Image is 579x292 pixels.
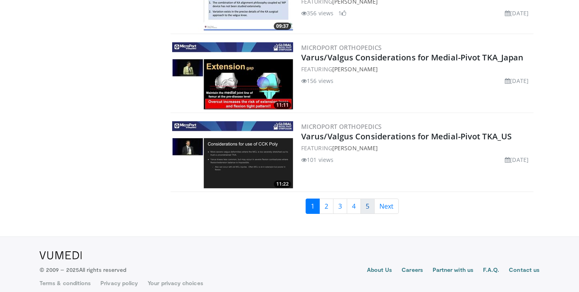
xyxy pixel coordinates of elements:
li: 1 [338,9,346,17]
a: MicroPort Orthopedics [301,122,381,130]
a: Privacy policy [100,279,138,287]
img: c0e26964-bfc7-415b-b065-69b6ca5506c2.300x170_q85_crop-smart_upscale.jpg [172,42,293,111]
li: [DATE] [505,155,529,164]
a: 2 [319,199,333,214]
img: 16fc9d7a-6119-42e5-86eb-74890ce40fe2.300x170_q85_crop-smart_upscale.jpg [172,121,293,190]
li: 101 views [301,155,333,164]
nav: Search results pages [171,199,533,214]
a: Terms & conditions [40,279,91,287]
img: VuMedi Logo [40,251,82,259]
p: © 2009 – 2025 [40,266,126,274]
a: MicroPort Orthopedics [301,43,381,52]
a: Varus/Valgus Considerations for Medial-Pivot TKA_Japan [301,52,523,63]
a: Careers [402,266,423,275]
li: [DATE] [505,77,529,85]
a: 11:11 [172,42,293,111]
a: Contact us [509,266,539,275]
a: 1 [306,199,320,214]
a: 4 [347,199,361,214]
li: 356 views [301,9,333,17]
li: 156 views [301,77,333,85]
a: [PERSON_NAME] [332,144,378,152]
a: Next [374,199,399,214]
a: Your privacy choices [148,279,203,287]
span: 11:11 [274,101,291,109]
a: 3 [333,199,347,214]
div: FEATURING [301,144,532,152]
li: [DATE] [505,9,529,17]
a: Varus/Valgus Considerations for Medial-Pivot TKA_US [301,131,512,142]
span: All rights reserved [79,266,126,273]
a: [PERSON_NAME] [332,65,378,73]
span: 11:22 [274,180,291,188]
div: FEATURING [301,65,532,73]
a: 11:22 [172,121,293,190]
a: 5 [360,199,375,214]
a: Partner with us [433,266,473,275]
a: About Us [367,266,392,275]
a: F.A.Q. [483,266,499,275]
span: 09:37 [274,23,291,30]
